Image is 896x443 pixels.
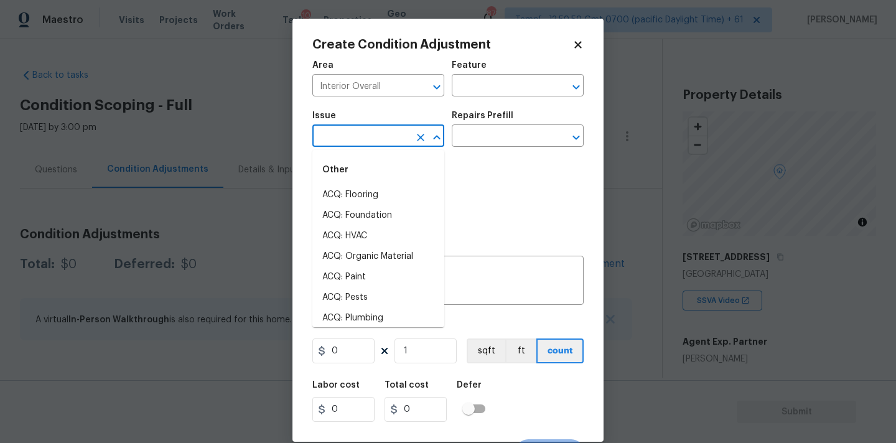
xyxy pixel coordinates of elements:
[312,226,444,246] li: ACQ: HVAC
[567,129,585,146] button: Open
[467,338,505,363] button: sqft
[505,338,536,363] button: ft
[428,78,446,96] button: Open
[457,381,482,389] h5: Defer
[385,381,429,389] h5: Total cost
[452,61,487,70] h5: Feature
[312,246,444,267] li: ACQ: Organic Material
[312,287,444,308] li: ACQ: Pests
[428,129,446,146] button: Close
[312,381,360,389] h5: Labor cost
[312,185,444,205] li: ACQ: Flooring
[567,78,585,96] button: Open
[312,205,444,226] li: ACQ: Foundation
[312,155,444,185] div: Other
[312,111,336,120] h5: Issue
[412,129,429,146] button: Clear
[452,111,513,120] h5: Repairs Prefill
[536,338,584,363] button: count
[312,308,444,329] li: ACQ: Plumbing
[312,39,572,51] h2: Create Condition Adjustment
[312,61,334,70] h5: Area
[312,267,444,287] li: ACQ: Paint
